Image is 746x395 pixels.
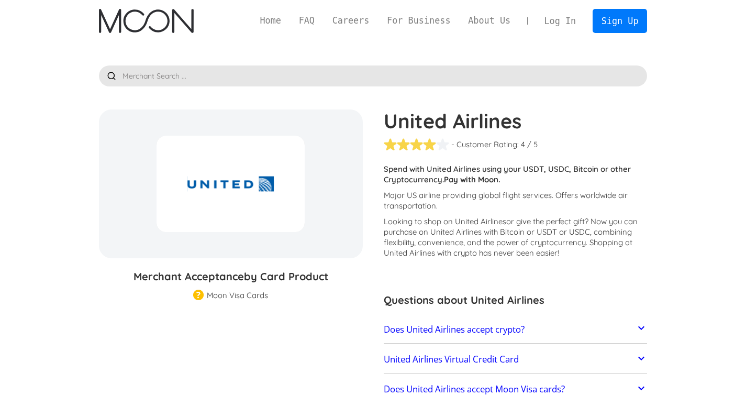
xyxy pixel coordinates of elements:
a: Careers [324,14,378,27]
a: Log In [536,9,585,32]
h3: Merchant Acceptance [99,269,363,284]
h3: Questions about United Airlines [384,292,648,308]
img: Moon Logo [99,9,194,33]
input: Merchant Search ... [99,65,648,86]
p: Major US airline providing global flight services. Offers worldwide air transportation. [384,190,648,211]
a: About Us [459,14,519,27]
div: Moon Visa Cards [207,290,268,301]
span: or give the perfect gift [506,216,585,226]
a: Does United Airlines accept crypto? [384,319,648,341]
a: For Business [378,14,459,27]
div: 4 [521,139,525,150]
h2: Does United Airlines accept crypto? [384,324,525,335]
a: United Airlines Virtual Credit Card [384,348,648,370]
h1: United Airlines [384,109,648,133]
a: FAQ [290,14,324,27]
div: / 5 [527,139,538,150]
h2: Does United Airlines accept Moon Visa cards? [384,384,565,394]
a: Home [251,14,290,27]
h2: United Airlines Virtual Credit Card [384,354,519,365]
a: Sign Up [593,9,647,32]
p: Spend with United Airlines using your USDT, USDC, Bitcoin or other Cryptocurrency. [384,164,648,185]
div: - Customer Rating: [451,139,519,150]
p: Looking to shop on United Airlines ? Now you can purchase on United Airlines with Bitcoin or USDT... [384,216,648,258]
a: home [99,9,194,33]
strong: Pay with Moon. [444,174,500,184]
span: by Card Product [244,270,328,283]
